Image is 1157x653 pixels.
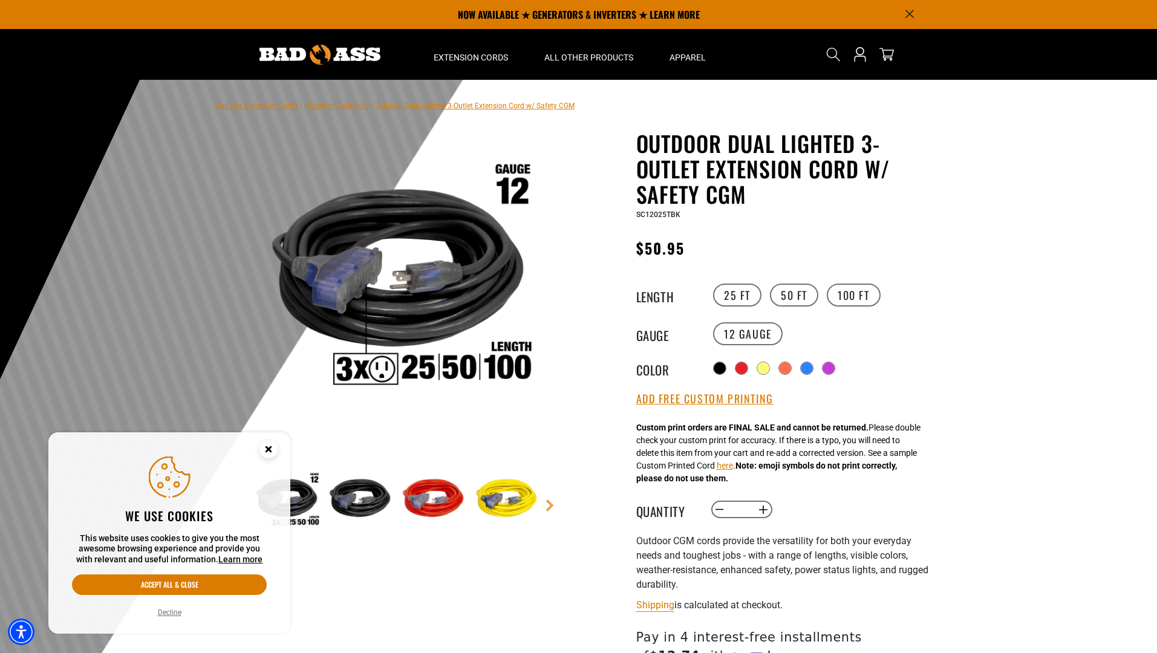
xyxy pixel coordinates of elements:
[544,499,556,512] a: Next
[636,210,680,219] span: SC12025TBK
[526,29,651,80] summary: All Other Products
[636,237,685,259] span: $50.95
[154,606,185,619] button: Decline
[72,574,267,595] button: Accept all & close
[300,102,302,110] span: ›
[827,284,881,307] label: 100 FT
[713,322,783,345] label: 12 Gauge
[544,52,633,63] span: All Other Products
[434,52,508,63] span: Extension Cords
[376,102,575,110] span: Outdoor Dual Lighted 3-Outlet Extension Cord w/ Safety CGM
[72,533,267,565] p: This website uses cookies to give you the most awesome browsing experience and provide you with r...
[636,597,933,613] div: is calculated at checkout.
[216,98,575,112] nav: breadcrumbs
[717,460,733,472] button: here
[636,535,928,590] span: Outdoor CGM cords provide the versatility for both your everyday needs and toughest jobs - with a...
[651,29,724,80] summary: Apparel
[824,45,843,64] summary: Search
[305,102,369,110] a: Return to Collection
[371,102,374,110] span: ›
[636,502,697,518] label: Quantity
[636,423,869,432] strong: Custom print orders are FINAL SALE and cannot be returned.
[713,284,761,307] label: 25 FT
[636,392,774,406] button: Add Free Custom Printing
[218,554,262,564] a: This website uses cookies to give you the most awesome browsing experience and provide you with r...
[636,287,697,303] legend: Length
[770,284,818,307] label: 50 FT
[670,52,706,63] span: Apparel
[259,45,380,65] img: Bad Ass Extension Cords
[636,326,697,342] legend: Gauge
[636,461,897,483] strong: Note: emoji symbols do not print correctly, please do not use them.
[636,421,921,485] div: Please double check your custom print for accuracy. If there is a typo, you will need to delete t...
[636,599,674,611] a: Shipping
[48,432,290,634] aside: Cookie Consent
[471,466,541,536] img: neon yellow
[8,619,34,645] div: Accessibility Menu
[398,466,468,536] img: red
[636,131,933,207] h1: Outdoor Dual Lighted 3-Outlet Extension Cord w/ Safety CGM
[325,466,395,536] img: black
[216,102,298,110] a: Bad Ass Extension Cords
[72,508,267,524] h2: We use cookies
[416,29,526,80] summary: Extension Cords
[636,360,697,376] legend: Color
